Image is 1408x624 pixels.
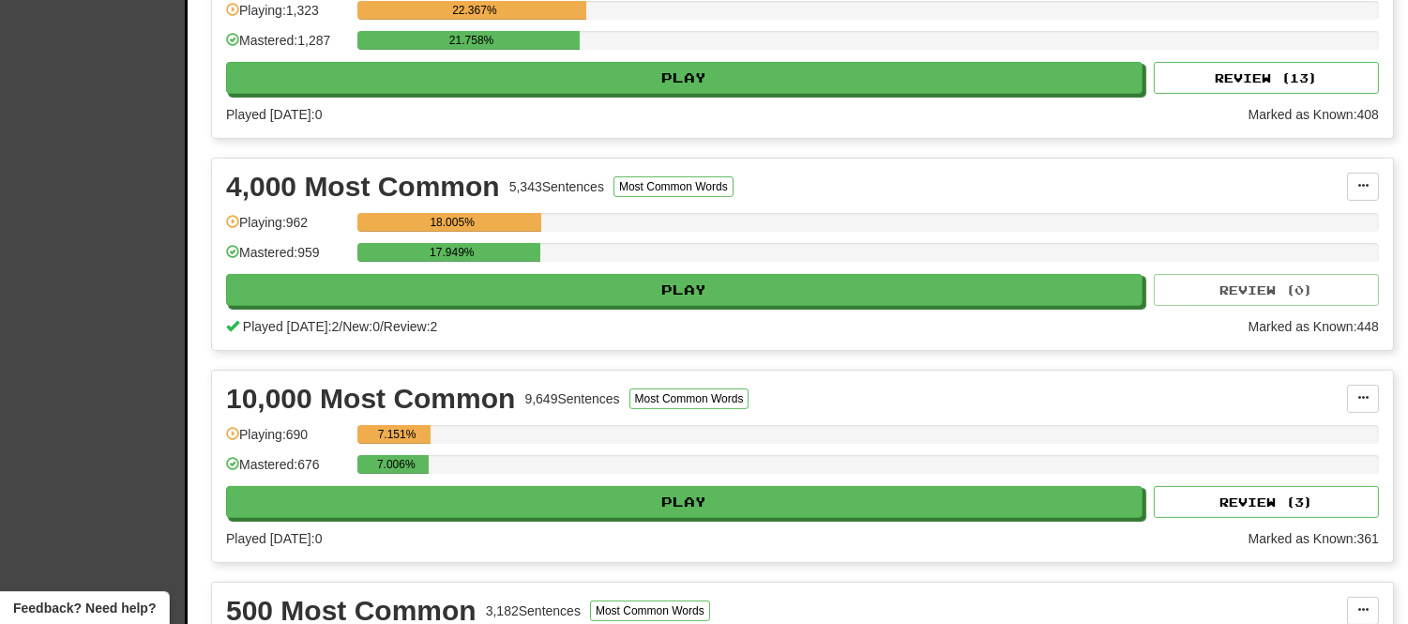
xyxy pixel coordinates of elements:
div: 22.367% [363,1,585,20]
div: 7.006% [363,455,429,474]
span: / [339,319,342,334]
div: 3,182 Sentences [486,601,581,620]
div: 5,343 Sentences [509,177,604,196]
div: Playing: 1,323 [226,1,348,32]
div: Mastered: 676 [226,455,348,486]
span: Review: 2 [384,319,438,334]
span: Played [DATE]: 2 [243,319,339,334]
span: Played [DATE]: 0 [226,107,322,122]
button: Play [226,62,1143,94]
div: Mastered: 959 [226,243,348,274]
span: Played [DATE]: 0 [226,531,322,546]
button: Play [226,486,1143,518]
div: Marked as Known: 408 [1249,105,1379,124]
div: Mastered: 1,287 [226,31,348,62]
span: / [380,319,384,334]
button: Review (0) [1154,274,1379,306]
div: 18.005% [363,213,541,232]
div: 7.151% [363,425,431,444]
div: 9,649 Sentences [524,389,619,408]
div: 10,000 Most Common [226,385,515,413]
div: 17.949% [363,243,540,262]
div: Playing: 690 [226,425,348,456]
span: New: 0 [342,319,380,334]
button: Most Common Words [629,388,749,409]
button: Most Common Words [590,601,710,621]
div: Playing: 962 [226,213,348,244]
div: Marked as Known: 448 [1249,317,1379,336]
button: Play [226,274,1143,306]
button: Review (3) [1154,486,1379,518]
button: Review (13) [1154,62,1379,94]
div: 21.758% [363,31,580,50]
button: Most Common Words [613,176,734,197]
div: Marked as Known: 361 [1249,529,1379,548]
div: 4,000 Most Common [226,173,500,201]
span: Open feedback widget [13,599,156,617]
